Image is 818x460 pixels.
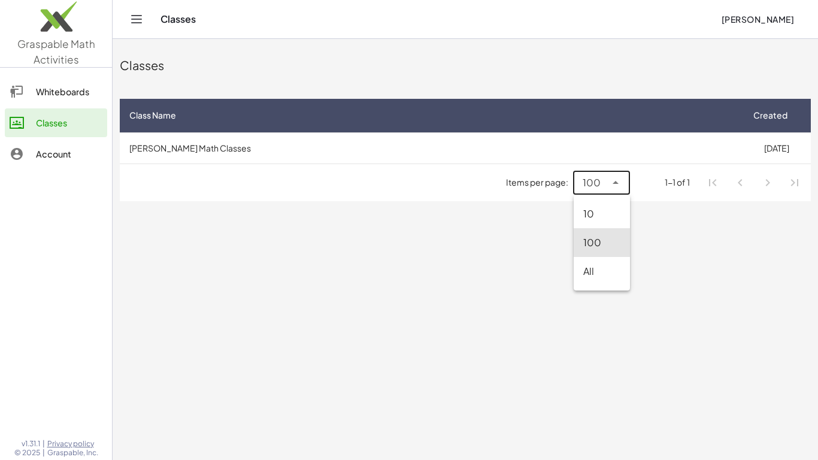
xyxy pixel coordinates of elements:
[5,140,107,168] a: Account
[583,175,601,190] span: 100
[5,77,107,106] a: Whiteboards
[129,109,176,122] span: Class Name
[127,10,146,29] button: Toggle navigation
[43,448,45,458] span: |
[5,108,107,137] a: Classes
[665,176,690,189] div: 1-1 of 1
[36,84,102,99] div: Whiteboards
[742,132,811,164] td: [DATE]
[36,116,102,130] div: Classes
[699,169,808,196] nav: Pagination Navigation
[47,439,98,449] a: Privacy policy
[17,37,95,66] span: Graspable Math Activities
[506,176,573,189] span: Items per page:
[711,8,804,30] button: [PERSON_NAME]
[721,14,794,25] span: [PERSON_NAME]
[120,132,742,164] td: [PERSON_NAME] Math Classes
[22,439,40,449] span: v1.31.1
[753,109,787,122] span: Created
[36,147,102,161] div: Account
[43,439,45,449] span: |
[120,57,811,74] div: Classes
[47,448,98,458] span: Graspable, Inc.
[14,448,40,458] span: © 2025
